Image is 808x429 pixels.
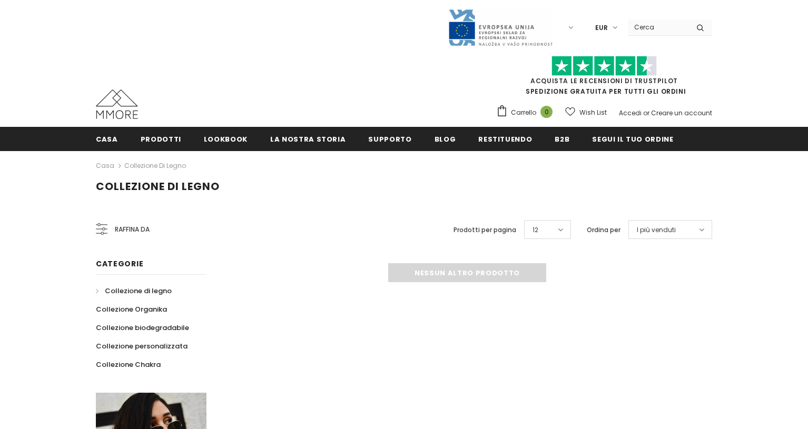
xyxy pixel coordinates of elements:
a: Blog [435,127,456,151]
span: Categorie [96,258,143,269]
a: Casa [96,159,114,172]
a: Collezione biodegradabile [96,318,189,337]
a: Collezione personalizzata [96,337,188,355]
a: Wish List [565,103,607,122]
span: Collezione di legno [96,179,220,194]
span: Casa [96,134,118,144]
a: La nostra storia [270,127,346,151]
a: Creare un account [651,108,712,117]
a: Restituendo [478,127,532,151]
span: Wish List [579,107,607,118]
img: Javni Razpis [448,8,553,47]
span: Lookbook [204,134,248,144]
span: Prodotti [141,134,181,144]
a: Collezione Organika [96,300,167,318]
span: Segui il tuo ordine [592,134,673,144]
input: Search Site [628,19,688,35]
a: Carrello 0 [496,105,558,121]
img: Casi MMORE [96,89,138,119]
a: Lookbook [204,127,248,151]
label: Ordina per [587,225,620,235]
a: Javni Razpis [448,23,553,32]
a: Segui il tuo ordine [592,127,673,151]
span: Collezione biodegradabile [96,323,189,333]
span: Collezione Organika [96,304,167,314]
span: Restituendo [478,134,532,144]
a: Acquista le recensioni di TrustPilot [530,76,678,85]
label: Prodotti per pagina [454,225,516,235]
span: B2B [555,134,569,144]
a: Accedi [619,108,642,117]
span: Carrello [511,107,536,118]
a: Collezione di legno [96,282,172,300]
a: Collezione Chakra [96,355,161,374]
span: Collezione di legno [105,286,172,296]
span: EUR [595,23,608,33]
span: La nostra storia [270,134,346,144]
span: 12 [533,225,538,235]
a: Casa [96,127,118,151]
span: I più venduti [637,225,676,235]
a: B2B [555,127,569,151]
span: or [643,108,649,117]
span: Blog [435,134,456,144]
span: supporto [368,134,411,144]
span: SPEDIZIONE GRATUITA PER TUTTI GLI ORDINI [496,61,712,96]
span: Collezione Chakra [96,360,161,370]
a: supporto [368,127,411,151]
span: Collezione personalizzata [96,341,188,351]
a: Prodotti [141,127,181,151]
img: Fidati di Pilot Stars [551,56,657,76]
span: 0 [540,106,553,118]
span: Raffina da [115,224,150,235]
a: Collezione di legno [124,161,186,170]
